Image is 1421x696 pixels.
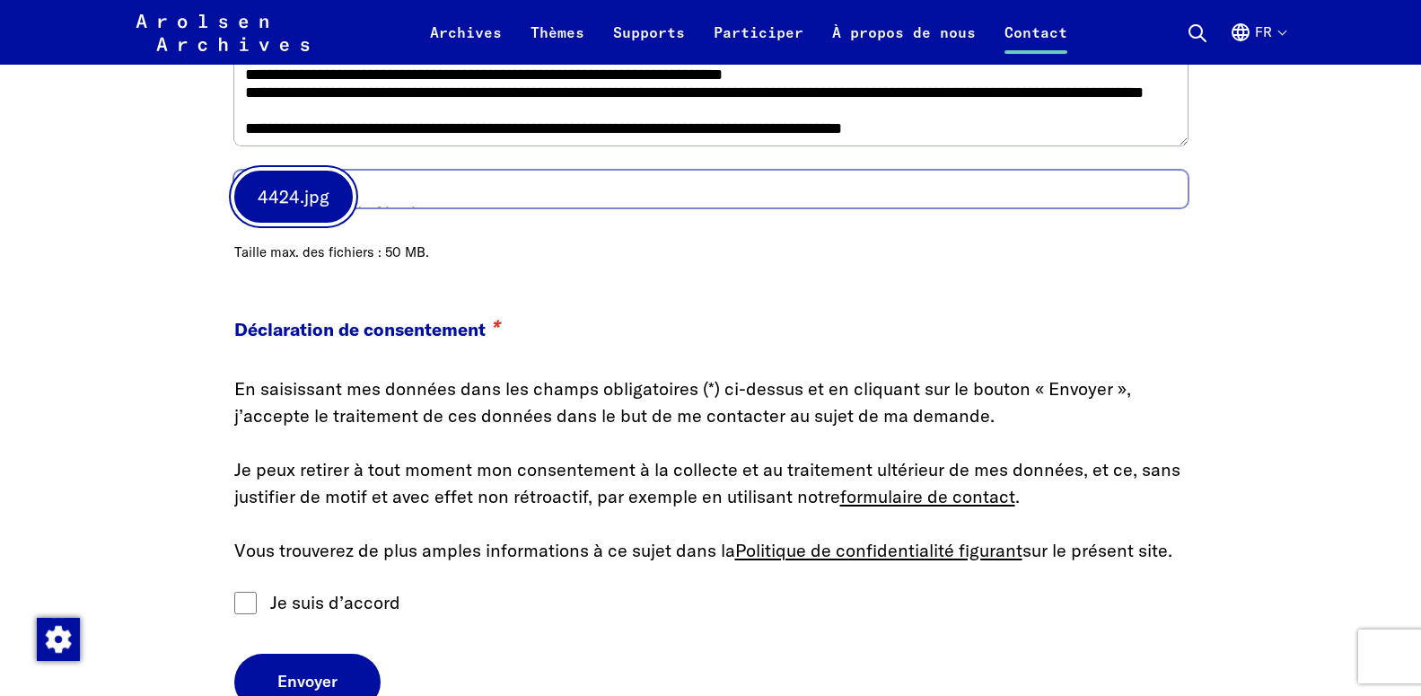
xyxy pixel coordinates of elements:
a: Thèmes [516,22,599,65]
a: Participer [699,22,818,65]
span: Envoyer [277,673,338,692]
img: Modification du consentement [37,618,80,661]
nav: Principal [416,11,1082,54]
div: En saisissant mes données dans les champs obligatoires (*) ci-dessus et en cliquant sur le bouton... [234,369,1188,569]
legend: Déclaration de consentement [234,280,1188,357]
label: Je suis d’accord [270,589,400,616]
a: Contact [990,22,1082,65]
a: Supports [599,22,699,65]
a: Archives [416,22,516,65]
a: Politique de confidentialité figurant [735,539,1022,561]
span: Taille max. des fichiers : 50 MB. [234,231,1188,263]
a: formulaire de contact [840,485,1015,507]
button: Français, sélection de la langue [1230,22,1285,65]
a: À propos de nous [818,22,990,65]
label: 4424.jpg [234,171,353,223]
